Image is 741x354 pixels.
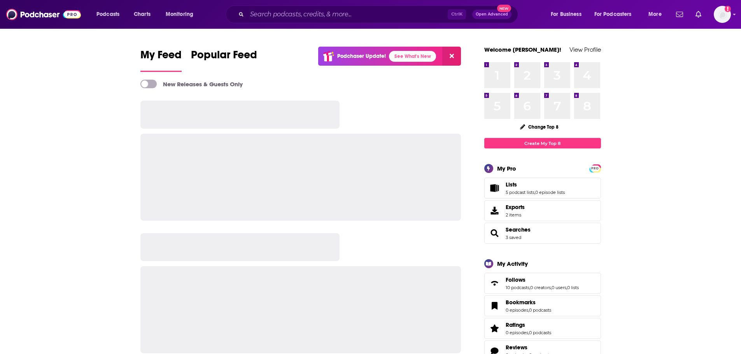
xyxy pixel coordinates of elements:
[487,183,503,194] a: Lists
[484,273,601,294] span: Follows
[506,235,521,240] a: 3 saved
[247,8,448,21] input: Search podcasts, credits, & more...
[140,48,182,66] span: My Feed
[484,318,601,339] span: Ratings
[506,226,531,233] a: Searches
[134,9,151,20] span: Charts
[506,321,551,328] a: Ratings
[160,8,203,21] button: open menu
[476,12,508,16] span: Open Advanced
[140,48,182,72] a: My Feed
[506,181,565,188] a: Lists
[337,53,386,59] p: Podchaser Update!
[673,8,686,21] a: Show notifications dropdown
[233,5,526,23] div: Search podcasts, credits, & more...
[487,323,503,334] a: Ratings
[590,166,600,171] span: PRO
[484,178,601,199] span: Lists
[506,190,534,195] a: 5 podcast lists
[551,285,552,290] span: ,
[567,285,579,290] a: 0 lists
[6,7,81,22] img: Podchaser - Follow, Share and Rate Podcasts
[515,122,564,132] button: Change Top 8
[506,276,579,283] a: Follows
[191,48,257,72] a: Popular Feed
[528,330,529,335] span: ,
[506,321,525,328] span: Ratings
[484,138,601,148] a: Create My Top 8
[506,204,525,211] span: Exports
[594,9,632,20] span: For Podcasters
[545,8,591,21] button: open menu
[484,46,561,53] a: Welcome [PERSON_NAME]!
[506,307,528,313] a: 0 episodes
[487,205,503,216] span: Exports
[497,165,516,172] div: My Pro
[472,10,512,19] button: Open AdvancedNew
[530,285,551,290] a: 0 creators
[506,299,551,306] a: Bookmarks
[487,300,503,311] a: Bookmarks
[714,6,731,23] img: User Profile
[529,330,551,335] a: 0 podcasts
[448,9,466,19] span: Ctrl K
[506,344,551,351] a: Reviews
[506,212,525,218] span: 2 items
[91,8,130,21] button: open menu
[484,200,601,221] a: Exports
[389,51,436,62] a: See What's New
[648,9,662,20] span: More
[484,223,601,244] span: Searches
[506,285,529,290] a: 10 podcasts
[590,165,600,171] a: PRO
[551,9,582,20] span: For Business
[506,181,517,188] span: Lists
[692,8,704,21] a: Show notifications dropdown
[506,344,527,351] span: Reviews
[487,278,503,289] a: Follows
[506,276,526,283] span: Follows
[589,8,643,21] button: open menu
[714,6,731,23] button: Show profile menu
[535,190,565,195] a: 0 episode lists
[140,80,243,88] a: New Releases & Guests Only
[497,260,528,267] div: My Activity
[714,6,731,23] span: Logged in as mhoward2306
[569,46,601,53] a: View Profile
[643,8,671,21] button: open menu
[166,9,193,20] span: Monitoring
[725,6,731,12] svg: Add a profile image
[497,5,511,12] span: New
[96,9,119,20] span: Podcasts
[528,307,529,313] span: ,
[506,330,528,335] a: 0 episodes
[529,307,551,313] a: 0 podcasts
[191,48,257,66] span: Popular Feed
[487,228,503,239] a: Searches
[129,8,155,21] a: Charts
[506,299,536,306] span: Bookmarks
[484,295,601,316] span: Bookmarks
[552,285,566,290] a: 0 users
